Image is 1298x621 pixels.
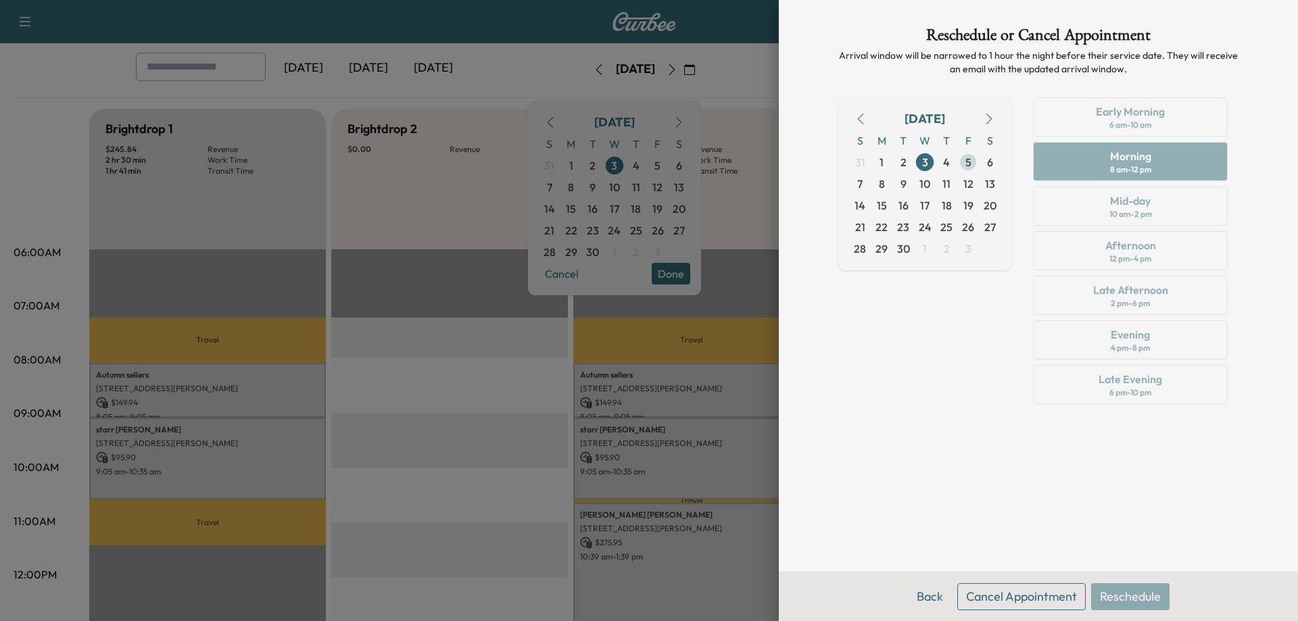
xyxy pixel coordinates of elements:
div: [DATE] [905,109,945,128]
span: 21 [855,219,865,235]
span: M [871,130,892,151]
span: 7 [857,176,863,192]
span: 2 [900,154,907,170]
span: F [957,130,979,151]
span: 24 [919,219,932,235]
span: 18 [942,197,952,214]
span: 9 [900,176,907,192]
span: 14 [855,197,865,214]
span: 20 [984,197,996,214]
span: 3 [922,154,928,170]
span: 10 [919,176,930,192]
span: W [914,130,936,151]
span: 26 [962,219,974,235]
span: 31 [855,154,865,170]
span: S [849,130,871,151]
span: 30 [897,241,910,257]
span: 12 [963,176,973,192]
span: 28 [854,241,866,257]
span: T [892,130,914,151]
span: 8 [879,176,885,192]
span: 22 [875,219,888,235]
span: 23 [897,219,909,235]
span: 1 [880,154,884,170]
p: Arrival window will be narrowed to 1 hour the night before their service date. They will receive ... [838,49,1239,76]
span: 13 [985,176,995,192]
span: 16 [898,197,909,214]
span: 17 [920,197,930,214]
span: 3 [965,241,971,257]
span: S [979,130,1001,151]
span: 1 [923,241,927,257]
span: 11 [942,176,951,192]
span: 27 [984,219,996,235]
span: 19 [963,197,973,214]
span: 4 [943,154,950,170]
span: 6 [987,154,993,170]
span: T [936,130,957,151]
span: 29 [875,241,888,257]
span: 5 [965,154,971,170]
span: 15 [877,197,887,214]
button: Cancel Appointment [957,583,1086,610]
button: Back [908,583,952,610]
span: 25 [940,219,953,235]
h1: Reschedule or Cancel Appointment [838,27,1239,49]
span: 2 [944,241,950,257]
